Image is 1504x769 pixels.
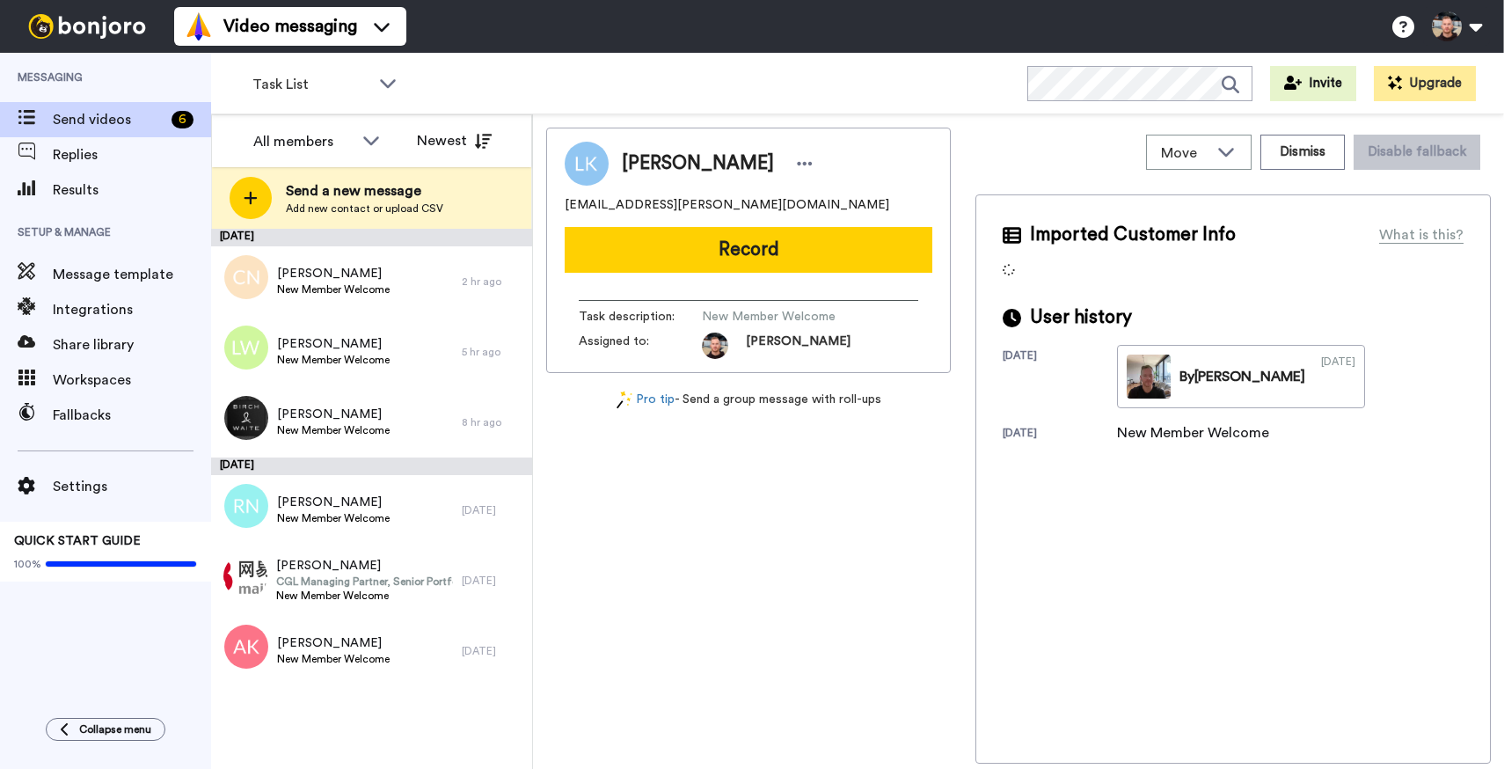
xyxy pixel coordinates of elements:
div: [DATE] [462,503,523,517]
span: Assigned to: [579,333,702,359]
div: 8 hr ago [462,415,523,429]
span: Video messaging [223,14,357,39]
span: New Member Welcome [277,511,390,525]
img: ak.png [224,625,268,669]
button: Newest [404,123,505,158]
div: [DATE] [1003,426,1117,443]
div: [DATE] [462,644,523,658]
div: [DATE] [211,458,532,475]
img: 67947986-6486-4a0b-9f21-293d5db48483-thumb.jpg [1127,355,1171,399]
img: cn.png [224,255,268,299]
span: [PERSON_NAME] [276,557,453,575]
span: New Member Welcome [277,282,390,297]
span: Move [1161,143,1208,164]
div: - Send a group message with roll-ups [546,391,951,409]
span: Send a new message [286,180,443,201]
span: [EMAIL_ADDRESS][PERSON_NAME][DOMAIN_NAME] [565,196,889,214]
span: Add new contact or upload CSV [286,201,443,216]
span: New Member Welcome [277,353,390,367]
img: Image of Lise Kaufmann [565,142,609,186]
div: What is this? [1379,224,1464,245]
span: Imported Customer Info [1030,222,1236,248]
span: Message template [53,264,211,285]
span: Send videos [53,109,164,130]
button: Upgrade [1374,66,1476,101]
img: bj-logo-header-white.svg [21,14,153,39]
span: CGL Managing Partner, Senior Portfolio Manager [276,575,453,589]
span: New Member Welcome [702,308,869,326]
img: b0b24521-d801-4758-996e-53b3f568ecf2.png [223,554,267,598]
div: New Member Welcome [1117,422,1269,443]
span: Replies [53,144,211,165]
span: Share library [53,334,211,355]
a: Pro tip [617,391,675,409]
button: Invite [1270,66,1356,101]
div: [DATE] [211,229,532,246]
button: Record [565,227,932,273]
img: lw.png [224,326,268,370]
div: By [PERSON_NAME] [1179,366,1305,387]
span: [PERSON_NAME] [277,494,390,511]
span: Workspaces [53,370,211,391]
span: [PERSON_NAME] [746,333,851,359]
img: rn.png [224,484,268,528]
span: 100% [14,557,41,571]
div: [DATE] [1321,355,1355,399]
span: Task description : [579,308,702,326]
span: [PERSON_NAME] [622,150,774,177]
span: User history [1030,304,1132,331]
div: [DATE] [1003,348,1117,408]
img: d9736332-36b8-4d2d-a7e2-1739c29dcf6a.jpg [224,396,268,440]
span: Fallbacks [53,405,211,426]
span: New Member Welcome [277,423,390,437]
img: magic-wand.svg [617,391,632,409]
span: Settings [53,476,211,497]
button: Dismiss [1260,135,1345,170]
button: Collapse menu [46,718,165,741]
div: All members [253,131,354,152]
img: vm-color.svg [185,12,213,40]
span: New Member Welcome [276,589,453,603]
span: Integrations [53,299,211,320]
div: 2 hr ago [462,275,523,289]
a: By[PERSON_NAME][DATE] [1117,345,1365,408]
span: Collapse menu [79,722,151,736]
div: 6 [172,111,193,128]
div: 5 hr ago [462,345,523,359]
span: [PERSON_NAME] [277,634,390,652]
span: [PERSON_NAME] [277,335,390,353]
span: QUICK START GUIDE [14,535,141,547]
span: Task List [252,74,370,95]
span: Results [53,179,211,201]
img: 1fd62181-12db-4cb6-9ab2-8bbd716278d3-1755040870.jpg [702,333,728,359]
span: [PERSON_NAME] [277,265,390,282]
span: [PERSON_NAME] [277,406,390,423]
span: New Member Welcome [277,652,390,666]
div: [DATE] [462,574,523,588]
button: Disable fallback [1354,135,1480,170]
